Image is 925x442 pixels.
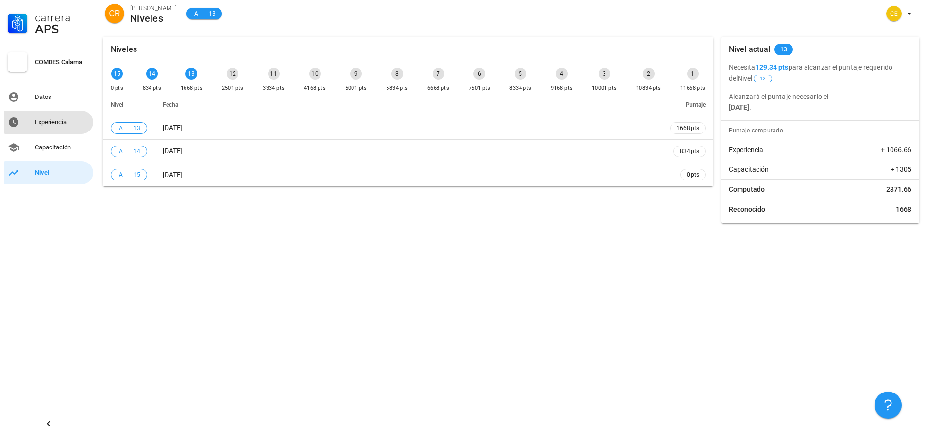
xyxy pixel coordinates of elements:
a: Capacitación [4,136,93,159]
span: Experiencia [729,145,763,155]
p: Alcanzará el puntaje necesario el . [729,91,911,113]
a: Datos [4,85,93,109]
div: 15 [111,68,123,80]
div: 13 [185,68,197,80]
div: Niveles [111,37,137,62]
span: 13 [208,9,216,18]
div: 10001 pts [592,83,617,93]
div: 7 [433,68,444,80]
div: [PERSON_NAME] [130,3,177,13]
span: 12 [760,75,766,82]
div: Experiencia [35,118,89,126]
span: 13 [780,44,788,55]
span: Capacitación [729,164,769,174]
div: COMDES Calama [35,58,89,66]
div: 834 pts [143,83,162,93]
div: 10834 pts [636,83,661,93]
th: Puntaje [662,93,713,116]
div: 9168 pts [551,83,572,93]
span: 15 [133,170,141,180]
div: 2501 pts [222,83,244,93]
div: 7501 pts [469,83,490,93]
span: [DATE] [163,171,183,179]
div: 1 [687,68,699,80]
span: A [192,9,200,18]
div: 12 [227,68,238,80]
div: Carrera [35,12,89,23]
div: 4168 pts [304,83,326,93]
div: 14 [146,68,158,80]
span: 14 [133,147,141,156]
span: A [117,170,125,180]
span: CR [109,4,120,23]
span: Nivel [111,101,123,108]
th: Fecha [155,93,662,116]
div: 0 pts [111,83,123,93]
span: Reconocido [729,204,765,214]
div: Nivel actual [729,37,771,62]
span: 0 pts [687,170,699,180]
div: 5834 pts [386,83,408,93]
span: [DATE] [163,124,183,131]
div: 10 [309,68,321,80]
div: Datos [35,93,89,101]
div: 11 [268,68,280,80]
div: Capacitación [35,144,89,151]
div: 6668 pts [427,83,449,93]
span: [DATE] [163,147,183,155]
p: Necesita para alcanzar el puntaje requerido del [729,62,911,83]
span: + 1305 [891,164,911,174]
span: A [117,147,125,156]
div: 4 [556,68,568,80]
div: Puntaje computado [725,121,919,140]
span: Puntaje [686,101,706,108]
span: 1668 [896,204,911,214]
div: 1668 pts [181,83,202,93]
span: + 1066.66 [881,145,911,155]
b: [DATE] [729,103,750,111]
span: 1668 pts [676,123,699,133]
div: 3 [599,68,610,80]
a: Experiencia [4,111,93,134]
span: 2371.66 [886,184,911,194]
div: APS [35,23,89,35]
div: 9 [350,68,362,80]
div: avatar [105,4,124,23]
span: 834 pts [680,147,699,156]
b: 129.34 pts [756,64,789,71]
div: 3334 pts [263,83,285,93]
th: Nivel [103,93,155,116]
div: avatar [886,6,902,21]
span: Fecha [163,101,178,108]
div: 6 [473,68,485,80]
span: Computado [729,184,765,194]
div: Nivel [35,169,89,177]
div: 8 [391,68,403,80]
div: 11668 pts [680,83,706,93]
a: Nivel [4,161,93,184]
div: 5 [515,68,526,80]
div: 8334 pts [509,83,531,93]
span: A [117,123,125,133]
div: 2 [643,68,655,80]
span: Nivel [738,74,773,82]
span: 13 [133,123,141,133]
div: Niveles [130,13,177,24]
div: 5001 pts [345,83,367,93]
